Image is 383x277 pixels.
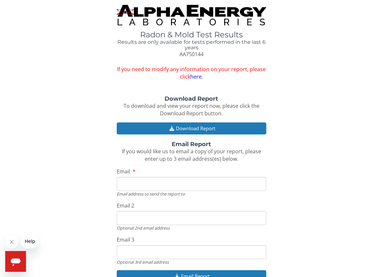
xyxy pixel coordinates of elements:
button: Download Report [117,122,266,134]
div: Optional 3rd email address [117,259,266,265]
span: If you would like us to email a copy of your report, please enter up to 3 email address(es) below. [122,148,261,162]
strong: Download Report [165,95,218,102]
h1: Radon & Mold Test Results [117,31,266,39]
div: Optional 2nd email address [117,225,266,231]
iframe: Button to launch messaging window [5,251,26,272]
h4: Results are only available for tests performed in the last 6 years [117,39,266,51]
span: Email [117,168,130,175]
span: Email 3 [117,236,134,243]
iframe: Close message [5,235,18,248]
strong: Email Report [172,141,211,148]
span: To download and view your report now, please click the Download Report button. [124,102,259,117]
img: TightCrop.jpg [117,5,266,25]
span: If you need to modify any information on your report, please click [117,66,266,81]
iframe: Message from company [21,234,38,248]
span: Email 2 [117,202,134,209]
span: AA750144 [179,51,204,58]
div: Email address to send the report to [117,191,266,197]
a: here. [190,73,203,80]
